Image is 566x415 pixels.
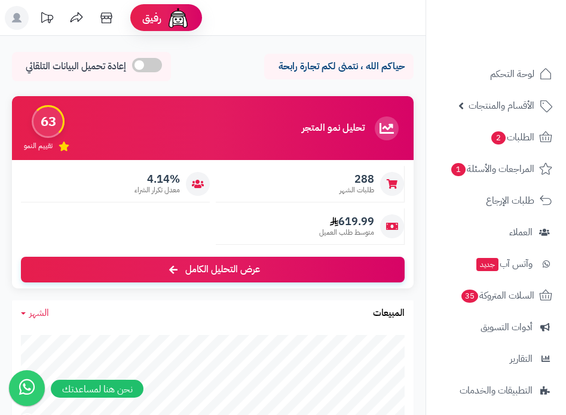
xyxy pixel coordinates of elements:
a: الشهر [21,306,49,320]
a: وآتس آبجديد [433,250,559,278]
h3: تحليل نمو المتجر [302,123,365,134]
span: التطبيقات والخدمات [460,382,533,399]
span: الشهر [29,306,49,320]
span: 1 [451,163,466,176]
span: طلبات الإرجاع [486,192,534,209]
span: لوحة التحكم [490,66,534,82]
a: تحديثات المنصة [32,6,62,33]
span: 35 [461,290,479,303]
span: جديد [476,258,498,271]
span: طلبات الشهر [339,185,374,195]
a: عرض التحليل الكامل [21,257,405,282]
h3: المبيعات [373,308,405,319]
span: متوسط طلب العميل [319,228,374,238]
span: 4.14% [134,173,180,186]
span: 619.99 [319,215,374,228]
a: السلات المتروكة35 [433,281,559,310]
span: رفيق [142,11,161,25]
span: 2 [491,131,506,145]
a: التطبيقات والخدمات [433,376,559,405]
span: السلات المتروكة [460,287,534,304]
a: الطلبات2 [433,123,559,152]
span: أدوات التسويق [481,319,533,336]
img: logo-2.png [485,28,555,53]
span: تقييم النمو [24,141,53,151]
a: طلبات الإرجاع [433,186,559,215]
span: 288 [339,173,374,186]
span: العملاء [509,224,533,241]
p: حياكم الله ، نتمنى لكم تجارة رابحة [273,60,405,73]
a: أدوات التسويق [433,313,559,342]
img: ai-face.png [166,6,190,30]
span: المراجعات والأسئلة [450,161,534,177]
span: معدل تكرار الشراء [134,185,180,195]
span: التقارير [510,351,533,367]
span: إعادة تحميل البيانات التلقائي [26,60,126,73]
a: العملاء [433,218,559,247]
span: وآتس آب [475,256,533,272]
span: عرض التحليل الكامل [185,263,260,276]
span: الأقسام والمنتجات [469,97,534,114]
span: الطلبات [490,129,534,146]
a: التقارير [433,345,559,373]
a: لوحة التحكم [433,60,559,88]
a: المراجعات والأسئلة1 [433,155,559,183]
